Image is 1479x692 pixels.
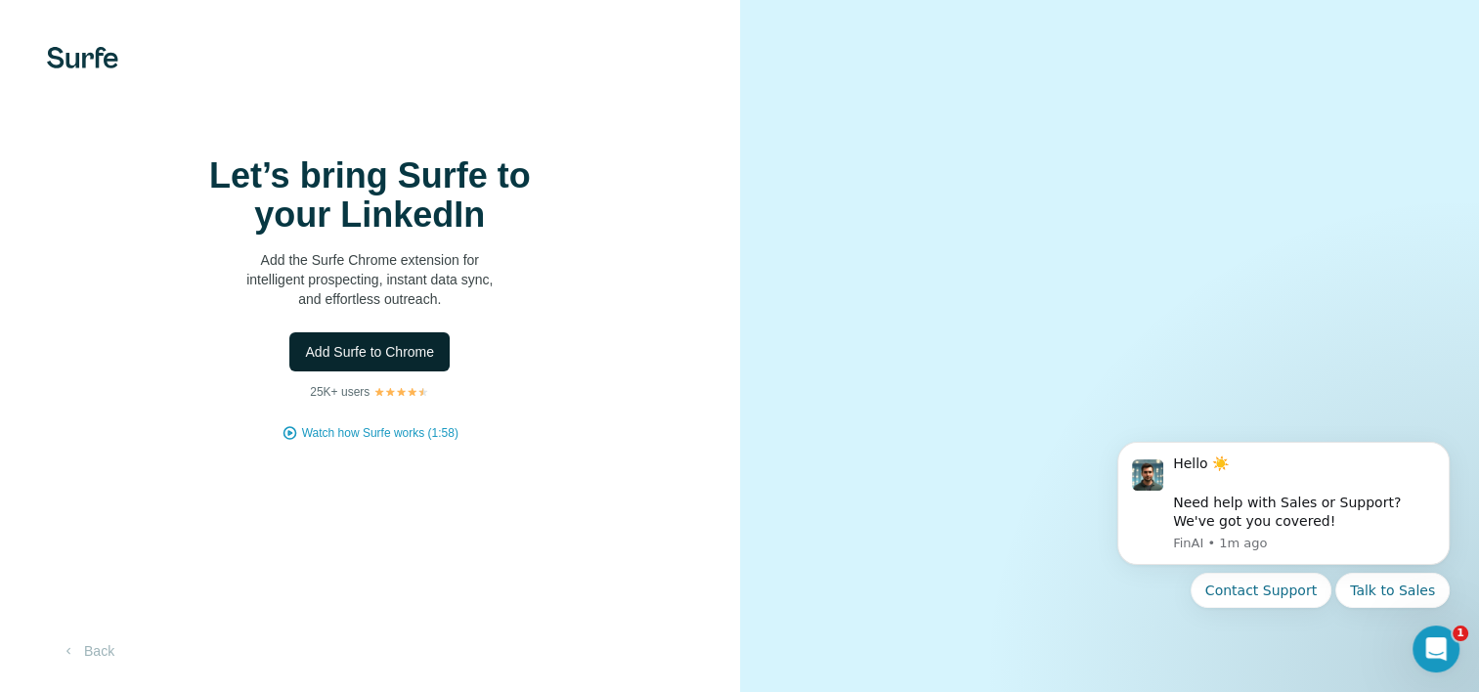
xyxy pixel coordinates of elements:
img: Surfe's logo [47,47,118,68]
button: Add Surfe to Chrome [289,332,450,371]
button: Back [47,633,128,669]
span: 1 [1453,626,1468,641]
h1: Let’s bring Surfe to your LinkedIn [174,156,565,235]
iframe: Intercom live chat [1413,626,1459,672]
iframe: Intercom notifications message [1088,418,1479,682]
img: Rating Stars [373,386,429,398]
button: Watch how Surfe works (1:58) [302,424,458,442]
p: 25K+ users [310,383,370,401]
span: Add Surfe to Chrome [305,342,434,362]
p: Add the Surfe Chrome extension for intelligent prospecting, instant data sync, and effortless out... [174,250,565,309]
